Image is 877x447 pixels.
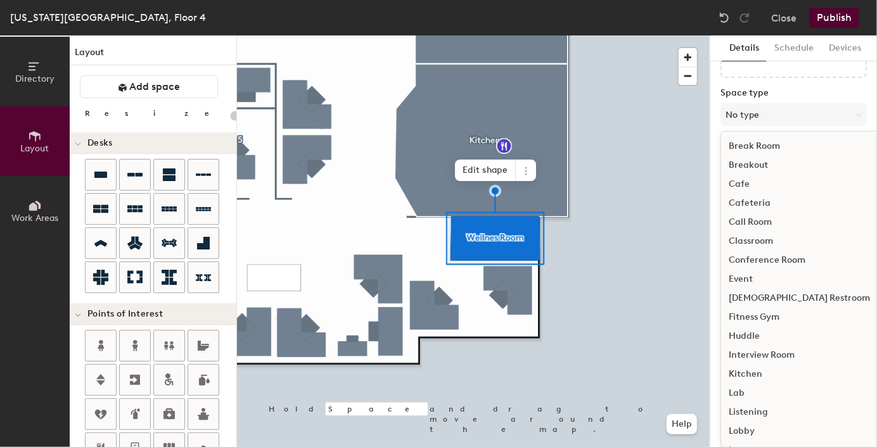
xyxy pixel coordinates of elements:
h1: Layout [70,46,236,65]
button: Devices [821,35,869,61]
button: Publish [809,8,859,28]
button: No type [720,103,867,126]
button: Close [771,8,797,28]
div: Resize [85,108,225,118]
button: Schedule [767,35,821,61]
span: Edit shape [455,160,516,181]
img: Redo [738,11,751,24]
button: Details [722,35,767,61]
span: Work Areas [11,213,58,223]
img: Undo [718,11,731,24]
span: Directory [15,73,54,84]
div: [US_STATE][GEOGRAPHIC_DATA], Floor 4 [10,9,206,25]
span: Layout [21,143,49,154]
button: Help [667,414,697,434]
span: Add space [130,80,181,93]
label: Space type [720,88,867,98]
span: Desks [87,138,112,148]
button: Add space [80,75,218,98]
span: Points of Interest [87,309,163,319]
